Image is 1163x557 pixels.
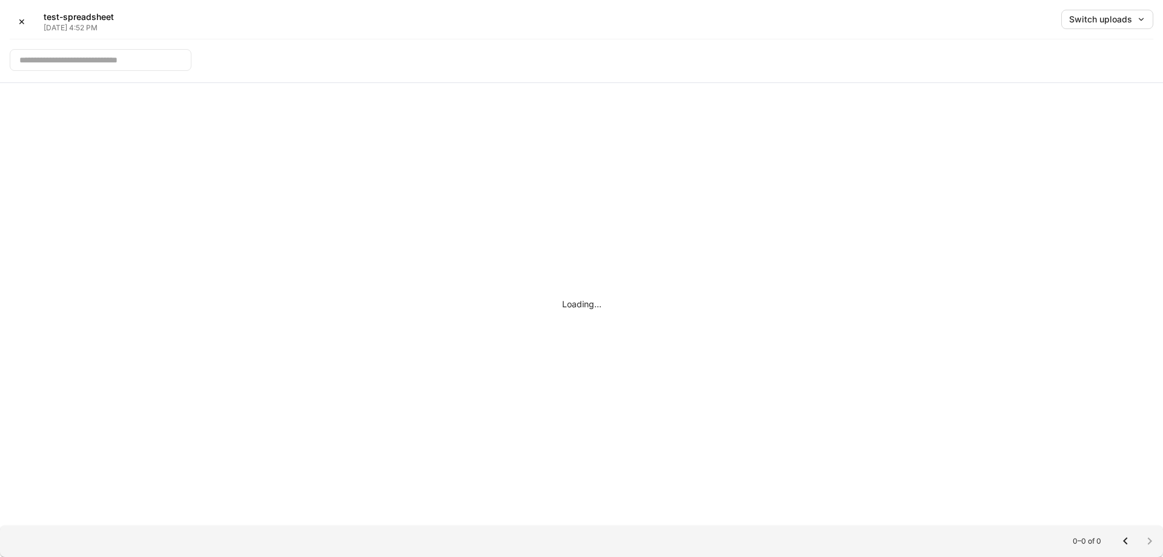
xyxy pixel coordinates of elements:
[1069,15,1145,24] div: Switch uploads
[18,18,25,26] div: ✕
[1113,529,1138,553] button: Go to previous page
[44,11,114,23] h5: test-spreadsheet
[562,298,601,310] div: Loading...
[1073,536,1101,546] p: 0–0 of 0
[1061,10,1153,29] button: Switch uploads
[44,23,114,33] p: [DATE] 4:52 PM
[10,10,34,34] button: ✕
